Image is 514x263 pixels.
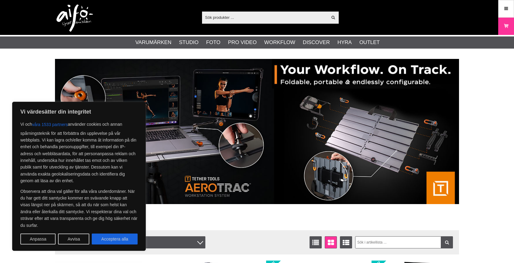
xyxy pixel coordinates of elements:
button: Anpassa [20,234,56,244]
a: Workflow [264,39,295,46]
a: Utökad listvisning [340,236,352,248]
button: Avvisa [58,234,89,244]
a: Listvisning [310,236,322,248]
div: Vi värdesätter din integritet [12,102,146,251]
a: Outlet [359,39,380,46]
a: Filtrera [441,236,453,248]
button: Acceptera alla [92,234,138,244]
a: Fönstervisning [325,236,337,248]
a: Hyra [338,39,352,46]
a: Varumärken [135,39,172,46]
p: Vi och använder cookies och annan spårningsteknik för att förbättra din upplevelse på vår webbpla... [20,119,138,184]
a: Studio [179,39,198,46]
p: Vi värdesätter din integritet [20,108,138,115]
a: Foto [206,39,220,46]
input: Sök produkter ... [202,13,327,22]
a: Discover [303,39,330,46]
div: Filter [123,236,205,248]
input: Sök i artikellista ... [355,236,453,248]
button: våra 1533 partners [32,119,68,130]
p: Observera att dina val gäller för alla våra underdomäner. När du har gett ditt samtycke kommer en... [20,188,138,229]
a: Pro Video [228,39,256,46]
img: logo.png [57,5,93,32]
img: Annons:007 banner-header-aerotrac-1390x500.jpg [55,59,459,204]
